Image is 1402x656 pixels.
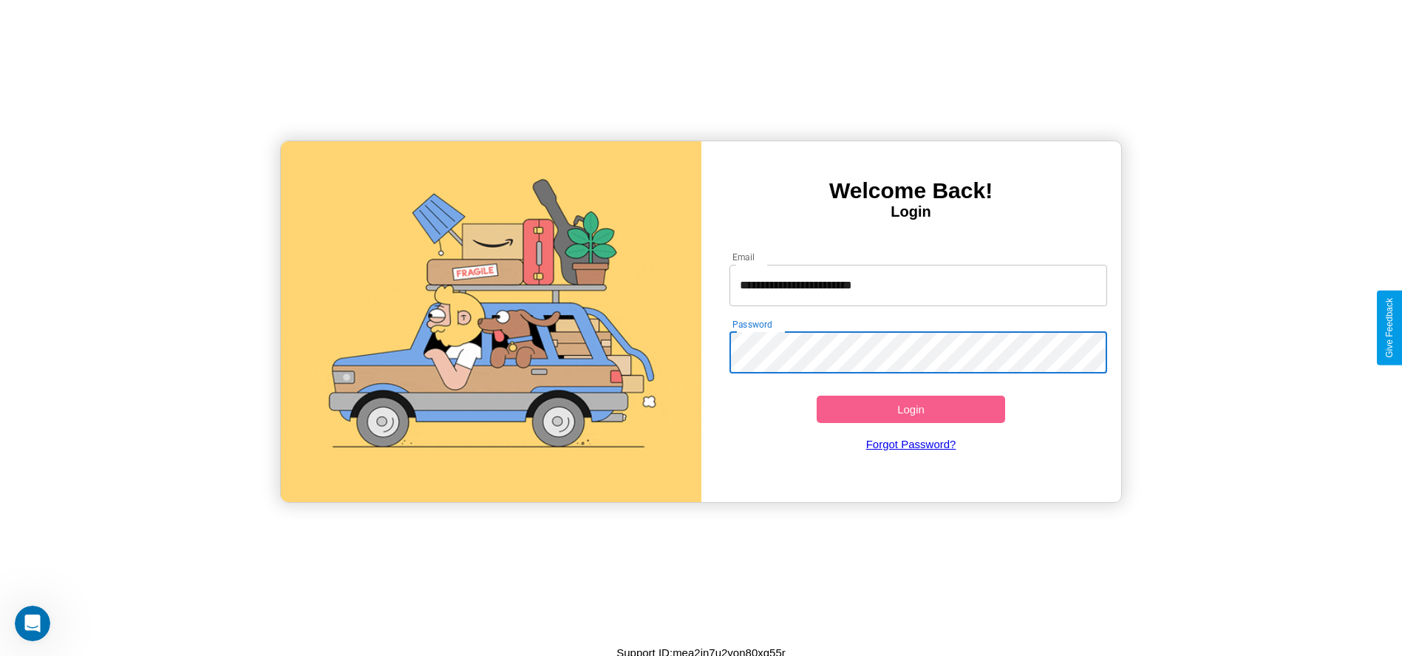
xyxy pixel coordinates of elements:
[701,178,1121,203] h3: Welcome Back!
[15,606,50,641] iframe: Intercom live chat
[281,141,701,502] img: gif
[732,251,755,263] label: Email
[732,318,772,331] label: Password
[701,203,1121,220] h4: Login
[722,423,1100,465] a: Forgot Password?
[817,396,1006,423] button: Login
[1384,298,1395,358] div: Give Feedback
